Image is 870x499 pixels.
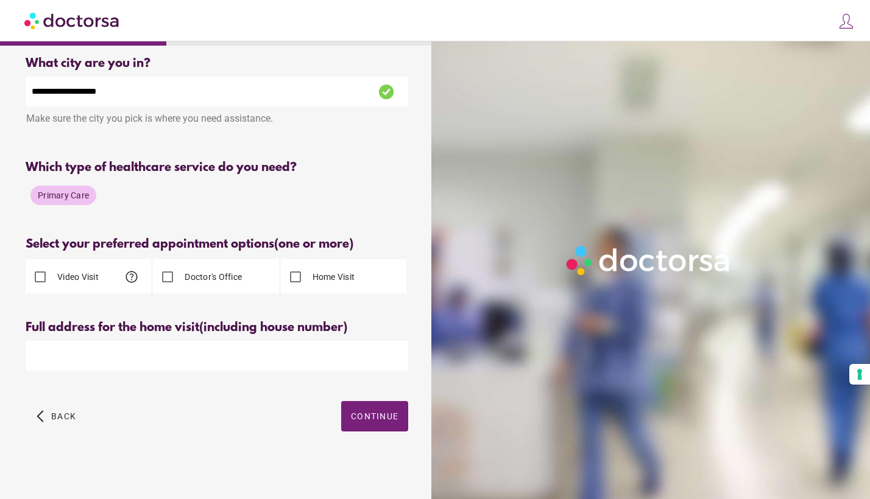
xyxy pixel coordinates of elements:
[38,190,89,200] span: Primary Care
[51,411,76,421] span: Back
[24,7,121,34] img: Doctorsa.com
[32,401,81,431] button: arrow_back_ios Back
[351,411,398,421] span: Continue
[124,270,139,284] span: help
[562,241,736,280] img: Logo-Doctorsa-trans-White-partial-flat.png
[838,13,855,30] img: icons8-customer-100.png
[274,237,353,251] span: (one or more)
[849,364,870,385] button: Your consent preferences for tracking technologies
[341,401,408,431] button: Continue
[55,271,99,283] label: Video Visit
[310,271,355,283] label: Home Visit
[199,321,347,335] span: (including house number)
[26,321,408,335] div: Full address for the home visit
[26,161,408,175] div: Which type of healthcare service do you need?
[182,271,242,283] label: Doctor's Office
[26,57,408,71] div: What city are you in?
[26,237,408,251] div: Select your preferred appointment options
[26,106,408,133] div: Make sure the city you pick is where you need assistance.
